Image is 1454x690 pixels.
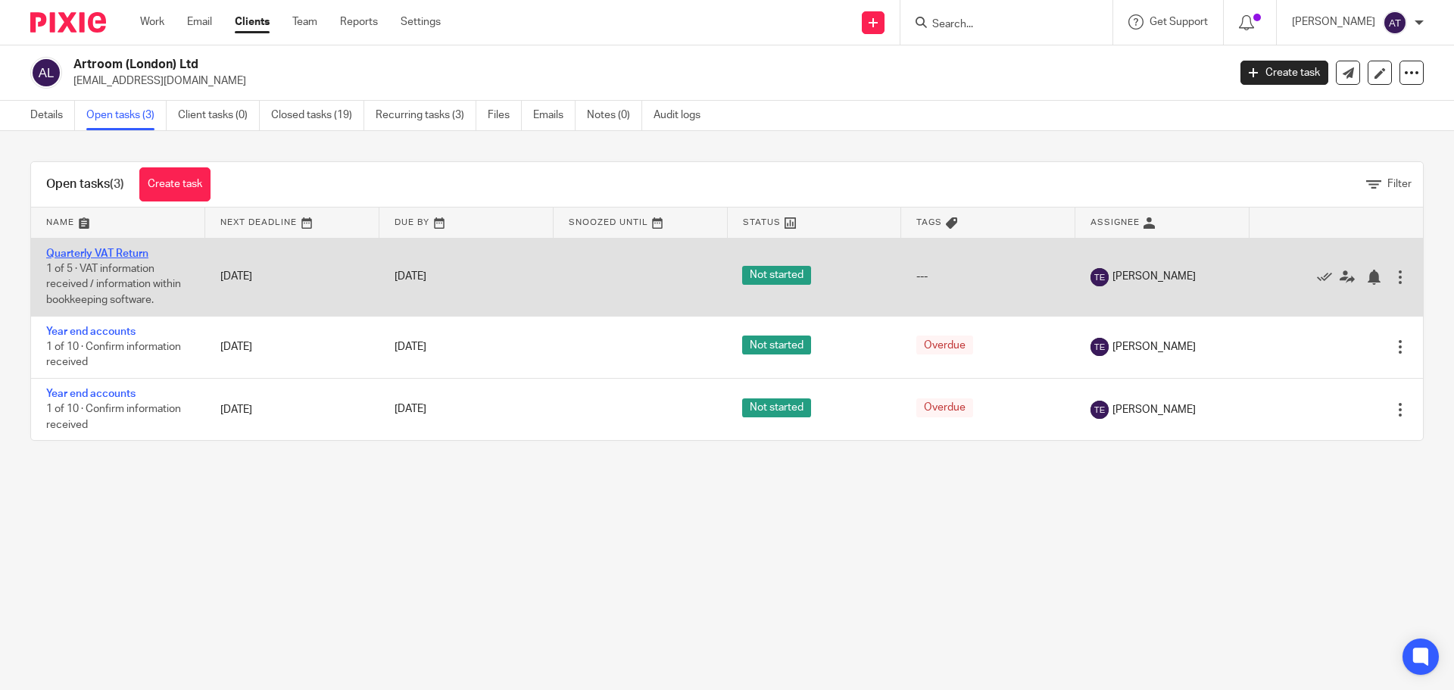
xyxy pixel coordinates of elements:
[916,218,942,226] span: Tags
[187,14,212,30] a: Email
[395,342,426,352] span: [DATE]
[395,404,426,415] span: [DATE]
[46,342,181,368] span: 1 of 10 · Confirm information received
[140,14,164,30] a: Work
[178,101,260,130] a: Client tasks (0)
[569,218,648,226] span: Snoozed Until
[587,101,642,130] a: Notes (0)
[1387,179,1412,189] span: Filter
[46,248,148,259] a: Quarterly VAT Return
[1317,269,1340,284] a: Mark as done
[110,178,124,190] span: (3)
[742,266,811,285] span: Not started
[46,389,136,399] a: Year end accounts
[30,12,106,33] img: Pixie
[1292,14,1375,30] p: [PERSON_NAME]
[1383,11,1407,35] img: svg%3E
[1090,338,1109,356] img: svg%3E
[271,101,364,130] a: Closed tasks (19)
[30,57,62,89] img: svg%3E
[46,176,124,192] h1: Open tasks
[86,101,167,130] a: Open tasks (3)
[533,101,576,130] a: Emails
[1150,17,1208,27] span: Get Support
[1090,401,1109,419] img: svg%3E
[1112,402,1196,417] span: [PERSON_NAME]
[340,14,378,30] a: Reports
[654,101,712,130] a: Audit logs
[916,269,1060,284] div: ---
[73,73,1218,89] p: [EMAIL_ADDRESS][DOMAIN_NAME]
[205,238,379,316] td: [DATE]
[46,326,136,337] a: Year end accounts
[401,14,441,30] a: Settings
[1112,339,1196,354] span: [PERSON_NAME]
[30,101,75,130] a: Details
[46,404,181,431] span: 1 of 10 · Confirm information received
[742,398,811,417] span: Not started
[73,57,989,73] h2: Artroom (London) Ltd
[488,101,522,130] a: Files
[46,264,181,305] span: 1 of 5 · VAT information received / information within bookkeeping software.
[1090,268,1109,286] img: svg%3E
[1112,269,1196,284] span: [PERSON_NAME]
[292,14,317,30] a: Team
[235,14,270,30] a: Clients
[205,316,379,378] td: [DATE]
[931,18,1067,32] input: Search
[916,336,973,354] span: Overdue
[376,101,476,130] a: Recurring tasks (3)
[916,398,973,417] span: Overdue
[1240,61,1328,85] a: Create task
[205,379,379,441] td: [DATE]
[743,218,781,226] span: Status
[395,271,426,282] span: [DATE]
[742,336,811,354] span: Not started
[139,167,211,201] a: Create task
